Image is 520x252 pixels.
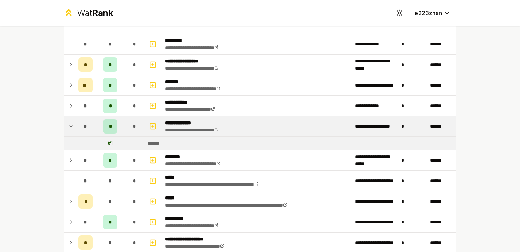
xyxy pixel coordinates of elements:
button: e223zhan [409,6,456,19]
div: # 1 [108,140,113,147]
span: Rank [92,8,113,18]
span: e223zhan [415,9,442,17]
a: WatRank [64,7,113,19]
div: Wat [77,7,113,19]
